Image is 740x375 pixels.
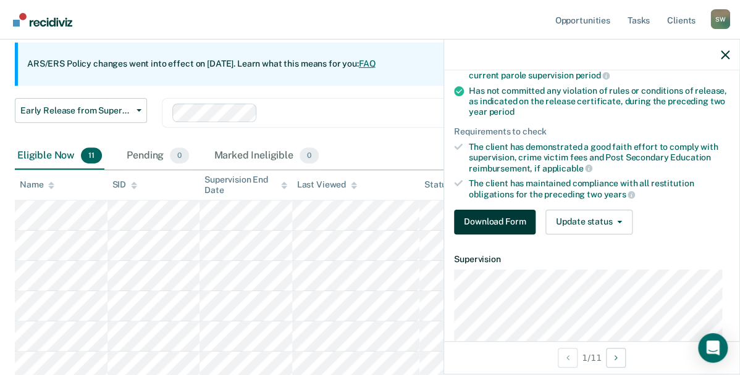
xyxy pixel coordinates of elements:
span: 11 [81,147,102,163]
div: Marked Ineligible [211,142,321,170]
button: Update status [545,210,633,234]
span: years [603,189,635,199]
span: 0 [300,147,319,163]
button: Previous Opportunity [558,348,578,368]
a: FAQ [359,59,376,68]
div: Status [424,179,451,190]
div: The client has maintained compliance with all restitution obligations for the preceding two [469,178,729,199]
dt: Supervision [454,254,729,265]
div: SID [112,179,138,190]
div: Last Viewed [297,179,357,190]
span: applicable [542,163,592,173]
button: Next Opportunity [606,348,626,368]
div: Pending [124,142,191,170]
div: Has had no warrant issued during the previous two years of the current parole supervision [469,60,729,81]
div: The client has demonstrated a good faith effort to comply with supervision, crime victim fees and... [469,142,729,173]
p: ARS/ERS Policy changes went into effect on [DATE]. Learn what this means for you: [27,58,376,70]
img: Recidiviz [13,13,72,27]
span: period [489,107,514,117]
div: Eligible Now [15,142,104,170]
div: Requirements to check [454,126,729,137]
button: Profile dropdown button [710,9,730,29]
span: 0 [170,147,189,163]
div: Name [20,179,54,190]
span: period [575,70,610,80]
div: S W [710,9,730,29]
a: Navigate to form link [454,210,540,234]
div: Open Intercom Messenger [698,333,728,363]
span: Early Release from Supervision [20,105,132,116]
div: 1 / 11 [444,341,739,374]
div: Supervision End Date [204,175,287,196]
div: Has not committed any violation of rules or conditions of release, as indicated on the release ce... [469,86,729,117]
button: Download Form [454,210,536,234]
